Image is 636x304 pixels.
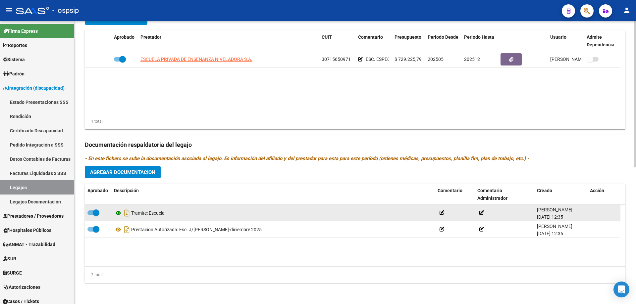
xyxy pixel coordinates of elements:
[3,27,38,35] span: Firma Express
[537,231,563,236] span: [DATE] 12:36
[366,57,424,62] span: ESC. ESPECIAL J/DOBLE -A-
[3,212,64,220] span: Prestadores / Proveedores
[114,188,139,193] span: Descripción
[111,184,435,205] datatable-header-cell: Descripción
[322,57,351,62] span: 30715650971
[3,269,22,277] span: SURGE
[392,30,425,52] datatable-header-cell: Presupuesto
[85,271,103,279] div: 2 total
[475,184,534,205] datatable-header-cell: Comentario Administrador
[319,30,355,52] datatable-header-cell: CUIT
[461,30,498,52] datatable-header-cell: Periodo Hasta
[3,56,25,63] span: Sistema
[537,207,572,212] span: [PERSON_NAME]
[114,208,432,218] div: Tramite: Escuela
[140,34,161,40] span: Prestador
[550,57,602,62] span: [PERSON_NAME] [DATE]
[548,30,584,52] datatable-header-cell: Usuario
[464,34,494,40] span: Periodo Hasta
[123,224,131,235] i: Descargar documento
[138,30,319,52] datatable-header-cell: Prestador
[428,57,444,62] span: 202505
[587,34,614,47] span: Admite Dependencia
[355,30,392,52] datatable-header-cell: Comentario
[477,188,507,201] span: Comentario Administrador
[3,84,65,92] span: Integración (discapacidad)
[3,42,27,49] span: Reportes
[3,241,55,248] span: ANMAT - Trazabilidad
[3,227,51,234] span: Hospitales Públicos
[395,57,422,62] span: $ 729.225,79
[52,3,79,18] span: - ospsip
[550,34,566,40] span: Usuario
[464,57,480,62] span: 202512
[85,118,103,125] div: 1 total
[85,184,111,205] datatable-header-cell: Aprobado
[358,34,383,40] span: Comentario
[114,224,432,235] div: Prestacion Autorizada: Esc. J/[PERSON_NAME]-diciembre 2025
[590,188,604,193] span: Acción
[425,30,461,52] datatable-header-cell: Periodo Desde
[3,70,25,77] span: Padrón
[111,30,138,52] datatable-header-cell: Aprobado
[395,34,421,40] span: Presupuesto
[90,169,155,175] span: Agregar Documentacion
[537,188,552,193] span: Creado
[114,34,134,40] span: Aprobado
[3,255,16,262] span: SUR
[140,57,252,62] span: ESCUELA PRIVADA DE ENSEÑANZA NIVELADORA S.A.
[537,214,563,220] span: [DATE] 12:35
[587,184,620,205] datatable-header-cell: Acción
[85,155,529,161] i: - En este fichero se sube la documentación asociada al legajo. Es información del afiliado y del ...
[537,224,572,229] span: [PERSON_NAME]
[623,6,631,14] mat-icon: person
[5,6,13,14] mat-icon: menu
[3,283,40,291] span: Autorizaciones
[584,30,620,52] datatable-header-cell: Admite Dependencia
[435,184,475,205] datatable-header-cell: Comentario
[123,208,131,218] i: Descargar documento
[428,34,458,40] span: Periodo Desde
[322,34,332,40] span: CUIT
[438,188,462,193] span: Comentario
[613,282,629,297] div: Open Intercom Messenger
[85,140,625,150] h3: Documentación respaldatoria del legajo
[534,184,587,205] datatable-header-cell: Creado
[85,166,161,178] button: Agregar Documentacion
[87,188,108,193] span: Aprobado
